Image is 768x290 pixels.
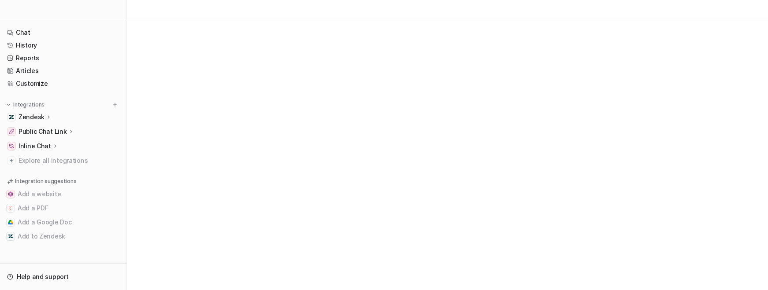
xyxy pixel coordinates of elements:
[15,177,76,185] p: Integration suggestions
[4,187,123,201] button: Add a websiteAdd a website
[4,77,123,90] a: Customize
[4,271,123,283] a: Help and support
[8,220,13,225] img: Add a Google Doc
[4,201,123,215] button: Add a PDFAdd a PDF
[19,154,119,168] span: Explore all integrations
[4,26,123,39] a: Chat
[19,142,51,151] p: Inline Chat
[112,102,118,108] img: menu_add.svg
[8,206,13,211] img: Add a PDF
[4,154,123,167] a: Explore all integrations
[8,234,13,239] img: Add to Zendesk
[4,52,123,64] a: Reports
[9,143,14,149] img: Inline Chat
[9,114,14,120] img: Zendesk
[4,65,123,77] a: Articles
[4,39,123,51] a: History
[4,215,123,229] button: Add a Google DocAdd a Google Doc
[13,101,45,108] p: Integrations
[19,113,45,121] p: Zendesk
[9,129,14,134] img: Public Chat Link
[7,156,16,165] img: explore all integrations
[4,100,47,109] button: Integrations
[4,229,123,243] button: Add to ZendeskAdd to Zendesk
[19,127,67,136] p: Public Chat Link
[8,191,13,197] img: Add a website
[5,102,11,108] img: expand menu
